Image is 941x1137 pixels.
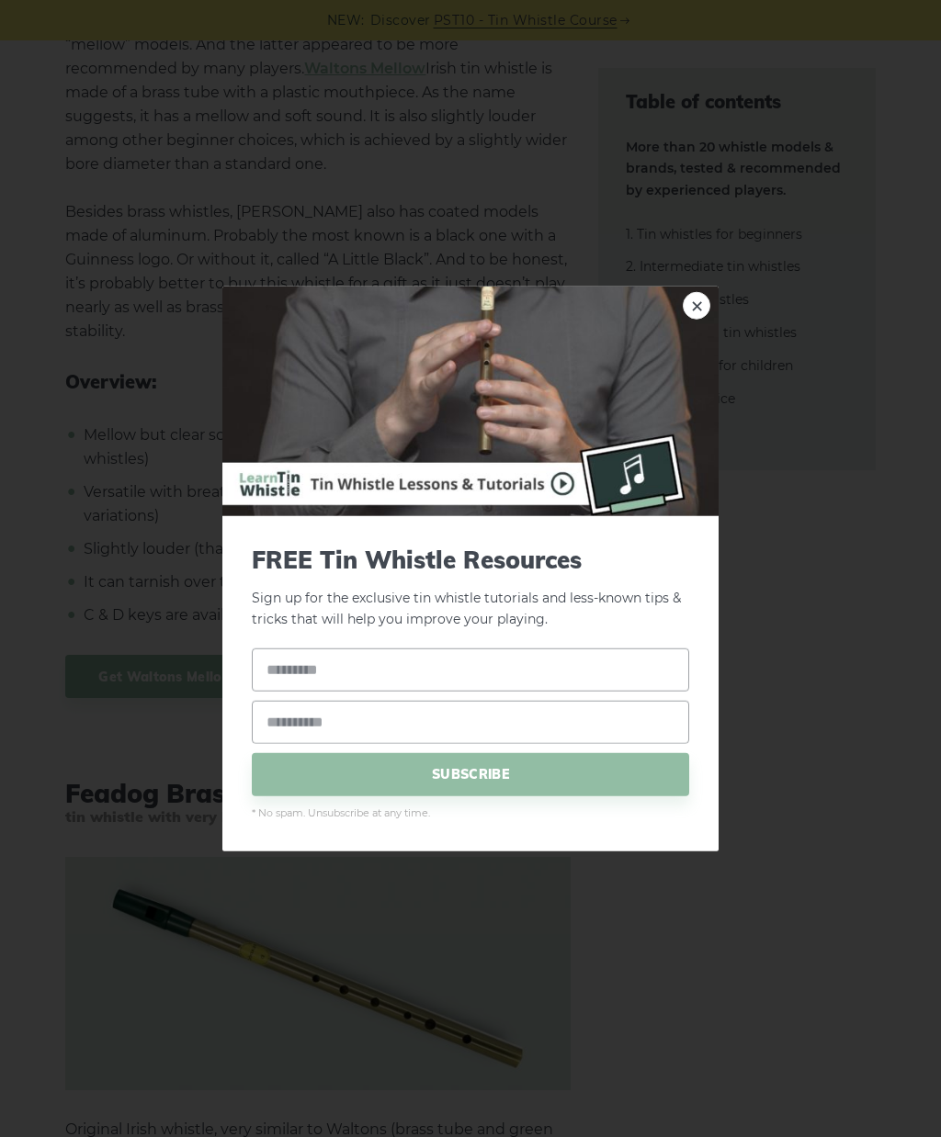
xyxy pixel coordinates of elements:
[252,752,689,795] span: SUBSCRIBE
[252,546,689,574] span: FREE Tin Whistle Resources
[252,546,689,630] p: Sign up for the exclusive tin whistle tutorials and less-known tips & tricks that will help you i...
[252,805,689,821] span: * No spam. Unsubscribe at any time.
[683,292,710,320] a: ×
[222,287,719,516] img: Tin Whistle Buying Guide Preview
